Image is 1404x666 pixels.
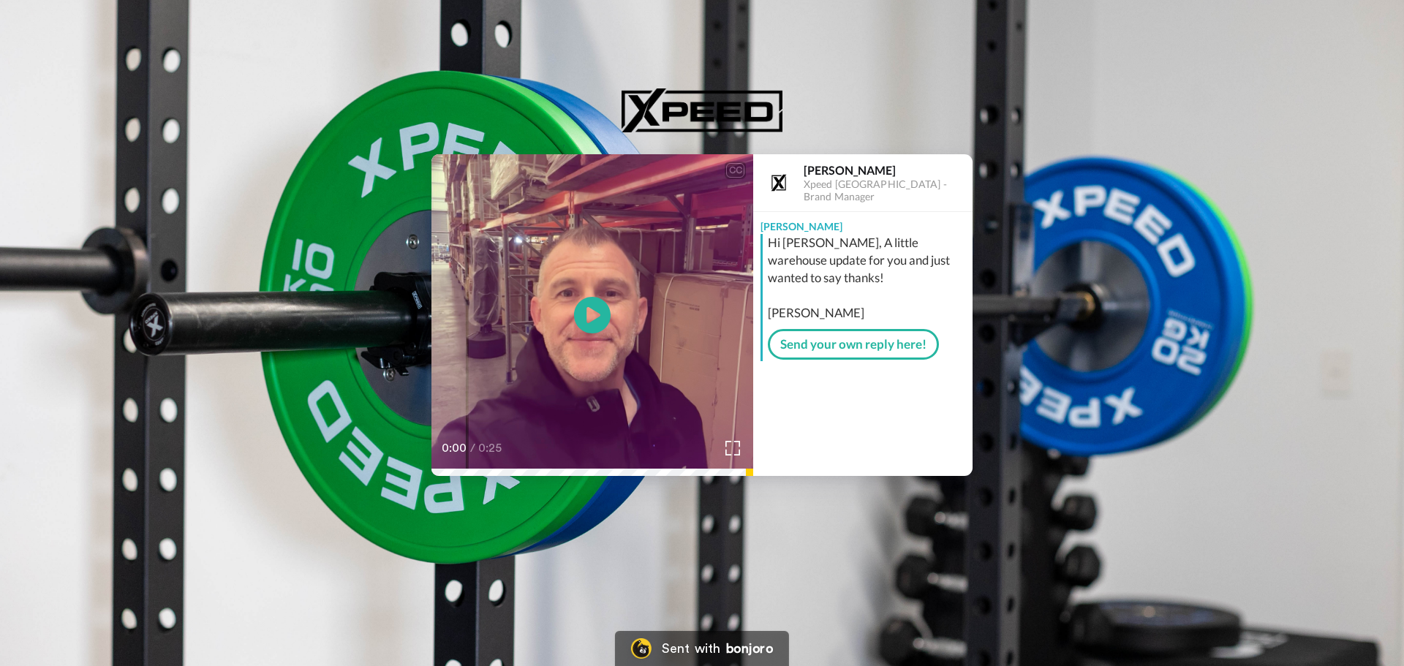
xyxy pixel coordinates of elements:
[804,178,972,203] div: Xpeed [GEOGRAPHIC_DATA] - Brand Manager
[725,441,740,455] img: Full screen
[726,163,744,178] div: CC
[622,88,782,132] img: Xpeed Australia logo
[753,212,973,234] div: [PERSON_NAME]
[470,439,475,457] span: /
[768,329,939,360] a: Send your own reply here!
[442,439,467,457] span: 0:00
[768,234,969,322] div: Hi [PERSON_NAME], A little warehouse update for you and just wanted to say thanks! [PERSON_NAME]
[804,163,972,177] div: [PERSON_NAME]
[761,165,796,200] img: Profile Image
[478,439,504,457] span: 0:25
